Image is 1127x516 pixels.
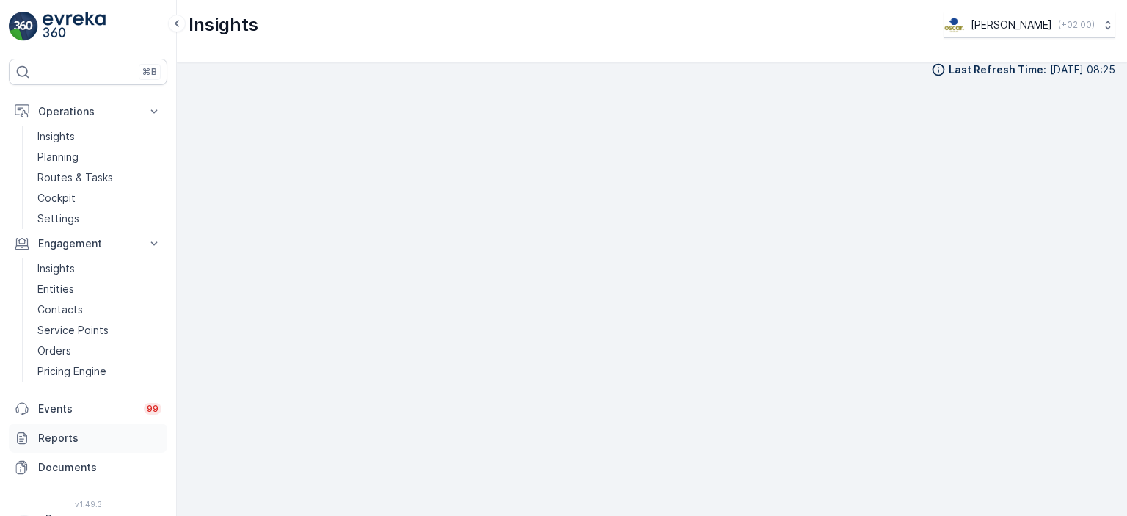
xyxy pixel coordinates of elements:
button: Operations [9,97,167,126]
a: Planning [32,147,167,167]
p: Last Refresh Time : [949,62,1046,77]
a: Pricing Engine [32,361,167,382]
a: Insights [32,126,167,147]
p: Pricing Engine [37,364,106,379]
p: Contacts [37,302,83,317]
a: Service Points [32,320,167,341]
p: Planning [37,150,79,164]
p: [DATE] 08:25 [1050,62,1115,77]
a: Contacts [32,299,167,320]
p: ⌘B [142,66,157,78]
p: Cockpit [37,191,76,206]
p: Engagement [38,236,138,251]
p: [PERSON_NAME] [971,18,1052,32]
p: Events [38,401,135,416]
img: logo_light-DOdMpM7g.png [43,12,106,41]
p: Reports [38,431,161,446]
button: Engagement [9,229,167,258]
p: Orders [37,344,71,358]
p: 99 [147,403,158,415]
a: Insights [32,258,167,279]
p: Routes & Tasks [37,170,113,185]
a: Events99 [9,394,167,424]
p: Operations [38,104,138,119]
img: logo [9,12,38,41]
a: Documents [9,453,167,482]
p: Entities [37,282,74,297]
p: Insights [37,261,75,276]
p: Insights [37,129,75,144]
p: Settings [37,211,79,226]
a: Reports [9,424,167,453]
p: Service Points [37,323,109,338]
p: ( +02:00 ) [1058,19,1095,31]
a: Cockpit [32,188,167,208]
img: basis-logo_rgb2x.png [944,17,965,33]
a: Routes & Tasks [32,167,167,188]
a: Settings [32,208,167,229]
p: Documents [38,460,161,475]
button: [PERSON_NAME](+02:00) [944,12,1115,38]
span: v 1.49.3 [9,500,167,509]
a: Orders [32,341,167,361]
a: Entities [32,279,167,299]
p: Insights [189,13,258,37]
